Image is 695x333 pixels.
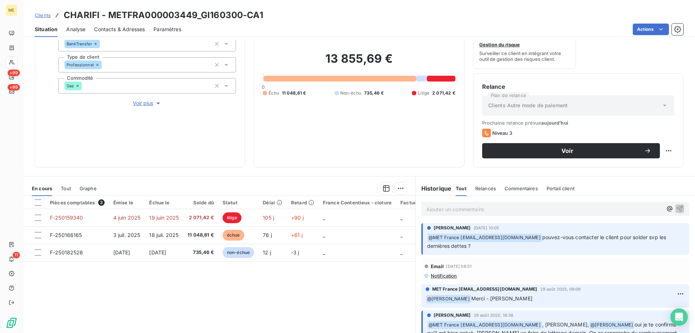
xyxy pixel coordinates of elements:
span: Tout [456,186,467,191]
span: Clients Autre mode de paiement [488,102,568,109]
span: Situation [35,26,58,33]
span: En cours [32,186,52,191]
span: 3 juil. 2025 [113,232,140,238]
button: Voir [482,143,660,158]
span: F-250159340 [50,215,83,221]
span: 735,46 € [364,90,384,96]
span: Clients [35,12,51,18]
span: Professionnel [67,63,94,67]
span: _ [323,215,325,221]
div: Solde dû [188,200,214,205]
a: Clients [35,12,51,19]
input: Ajouter une valeur [102,62,108,68]
span: 28 août 2025, 16:38 [474,313,514,317]
h3: CHARIFI - METFRA000003449_GI160300-CA1 [64,9,263,22]
div: Open Intercom Messenger [670,308,688,326]
span: 0 [262,84,265,90]
button: Voir plus [58,99,236,107]
span: aujourd’hui [541,120,568,126]
span: Échu [269,90,279,96]
span: @ MET France [EMAIL_ADDRESS][DOMAIN_NAME] [427,321,542,329]
span: _ [400,249,403,255]
span: F-250182526 [50,249,83,255]
span: _ [400,232,403,238]
span: [PERSON_NAME] [434,225,471,231]
span: 12 j [263,249,271,255]
span: Tout [61,186,71,191]
span: Gaz [67,84,74,88]
span: 29 août 2025, 09:09 [540,287,581,291]
span: Niveau 3 [492,130,512,136]
span: Litige [418,90,429,96]
span: Gestion du risque [479,42,520,47]
button: Actions [633,24,669,35]
span: _ [323,249,325,255]
span: 4 juin 2025 [113,215,141,221]
span: [PERSON_NAME] [434,312,471,319]
span: 11 048,81 € [282,90,306,96]
span: Analyse [66,26,85,33]
span: @ [PERSON_NAME] [589,321,634,329]
div: ME [6,4,17,16]
span: [DATE] 08:51 [446,264,472,269]
span: Prochaine relance prévue [482,120,674,126]
span: Notification [430,273,457,279]
span: _ [400,215,403,221]
span: +61 j [291,232,303,238]
span: 105 j [263,215,274,221]
span: Surveiller ce client en intégrant votre outil de gestion des risques client. [479,50,570,62]
span: _ [323,232,325,238]
span: Relances [475,186,496,191]
span: , [PERSON_NAME], [542,321,589,328]
span: Paramètres [153,26,181,33]
span: +99 [8,84,20,91]
button: Gestion du risqueSurveiller ce client en intégrant votre outil de gestion des risques client. [473,22,576,69]
span: @ [PERSON_NAME] [426,295,471,303]
span: Portail client [547,186,574,191]
span: [DATE] [149,249,166,255]
span: MET France [EMAIL_ADDRESS][DOMAIN_NAME] [432,286,538,292]
span: Non-échu [340,90,361,96]
span: Merci - [PERSON_NAME] [471,295,532,301]
span: échue [223,230,244,241]
span: 11 048,81 € [188,232,214,239]
span: BankTransfer [67,42,92,46]
div: Émise le [113,200,141,205]
span: Voir [491,148,644,154]
span: Voir plus [133,100,162,107]
div: Échue le [149,200,179,205]
span: [DATE] 10:05 [474,226,500,230]
img: Logo LeanPay [6,317,17,329]
span: pouvez-vous contacter le client pour solder svp les dernières dettes ? [427,234,668,249]
div: Retard [291,200,314,205]
span: Commentaires [505,186,538,191]
span: 735,46 € [188,249,214,256]
span: 19 juin 2025 [149,215,179,221]
span: -3 j [291,249,299,255]
span: +99 [8,70,20,76]
span: 11 [13,252,20,258]
span: litige [223,212,241,223]
div: Délai [263,200,282,205]
span: 2 071,42 € [432,90,455,96]
span: 3 [98,199,105,206]
input: Ajouter une valeur [100,41,106,47]
span: F-250166165 [50,232,82,238]
span: Email [431,263,444,269]
div: France Contentieux - cloture [323,200,392,205]
span: @ MET France [EMAIL_ADDRESS][DOMAIN_NAME] [427,234,542,242]
h6: Relance [482,82,674,91]
div: Statut [223,200,254,205]
span: Graphe [80,186,97,191]
h6: Historique [416,184,452,193]
span: 18 juil. 2025 [149,232,178,238]
div: Facture / Echéancier [400,200,450,205]
span: Contacts & Adresses [94,26,145,33]
span: [DATE] [113,249,130,255]
input: Ajouter une valeur [82,83,88,89]
span: non-échue [223,247,254,258]
span: 76 j [263,232,272,238]
span: 2 071,42 € [188,214,214,221]
span: +90 j [291,215,304,221]
h2: 13 855,69 € [263,51,455,73]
